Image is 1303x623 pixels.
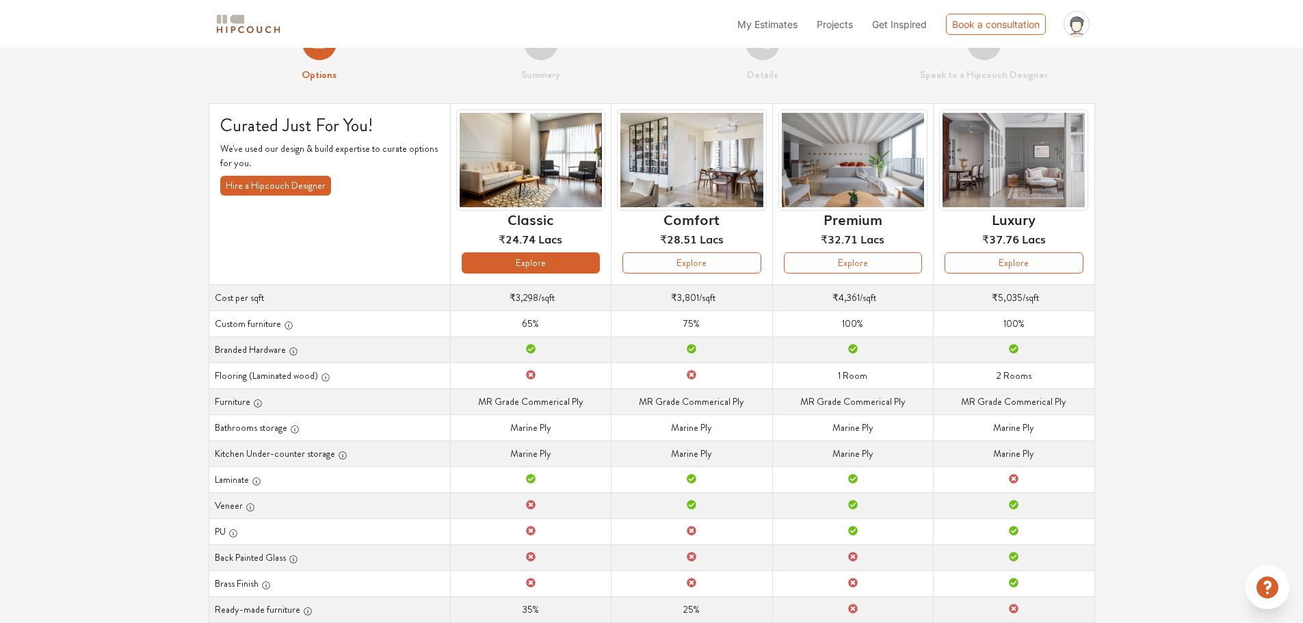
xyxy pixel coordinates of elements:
td: Marine Ply [611,440,772,466]
td: 25% [611,596,772,622]
img: header-preview [778,109,927,211]
span: Lacs [860,230,884,247]
p: We've used our design & build expertise to curate options for you. [220,142,439,170]
span: Lacs [700,230,724,247]
td: 100% [772,310,933,336]
strong: Details [747,67,778,82]
td: 35% [450,596,611,622]
button: Explore [462,252,600,274]
td: Marine Ply [450,414,611,440]
td: 100% [934,310,1094,336]
td: Marine Ply [772,440,933,466]
td: /sqft [450,284,611,310]
td: Marine Ply [611,414,772,440]
button: Explore [784,252,922,274]
th: Custom furniture [209,310,450,336]
strong: Speak to a Hipcouch Designer [920,67,1048,82]
img: header-preview [456,109,605,211]
h4: Curated Just For You! [220,115,439,136]
strong: Options [302,67,337,82]
td: MR Grade Commerical Ply [450,388,611,414]
span: ₹4,361 [832,291,860,304]
td: /sqft [772,284,933,310]
h6: Classic [508,211,553,227]
span: logo-horizontal.svg [214,9,282,40]
span: Lacs [538,230,562,247]
td: /sqft [611,284,772,310]
span: ₹32.71 [821,230,858,247]
span: ₹37.76 [982,230,1019,247]
td: Marine Ply [450,440,611,466]
img: header-preview [617,109,766,211]
th: Flooring (Laminated wood) [209,362,450,388]
img: header-preview [939,109,1088,211]
img: logo-horizontal.svg [214,12,282,36]
h6: Premium [824,211,882,227]
span: My Estimates [737,18,798,30]
th: Furniture [209,388,450,414]
th: Ready-made furniture [209,596,450,622]
td: MR Grade Commerical Ply [611,388,772,414]
td: 1 Room [772,362,933,388]
span: ₹24.74 [499,230,536,247]
button: Hire a Hipcouch Designer [220,176,331,196]
th: Back Painted Glass [209,544,450,570]
th: Branded Hardware [209,336,450,362]
td: 75% [611,310,772,336]
td: MR Grade Commerical Ply [934,388,1094,414]
span: Lacs [1022,230,1046,247]
td: 2 Rooms [934,362,1094,388]
th: Laminate [209,466,450,492]
td: Marine Ply [772,414,933,440]
th: PU [209,518,450,544]
th: Brass Finish [209,570,450,596]
button: Explore [622,252,761,274]
th: Cost per sqft [209,284,450,310]
span: ₹3,298 [510,291,538,304]
th: Bathrooms storage [209,414,450,440]
span: Projects [817,18,853,30]
td: /sqft [934,284,1094,310]
th: Kitchen Under-counter storage [209,440,450,466]
span: ₹28.51 [660,230,697,247]
h6: Comfort [663,211,720,227]
td: MR Grade Commerical Ply [772,388,933,414]
td: Marine Ply [934,414,1094,440]
button: Explore [945,252,1083,274]
span: ₹5,035 [992,291,1023,304]
td: 65% [450,310,611,336]
div: Book a consultation [946,14,1046,35]
h6: Luxury [992,211,1036,227]
span: ₹3,801 [671,291,699,304]
th: Veneer [209,492,450,518]
span: Get Inspired [872,18,927,30]
td: Marine Ply [934,440,1094,466]
strong: Summary [521,67,560,82]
